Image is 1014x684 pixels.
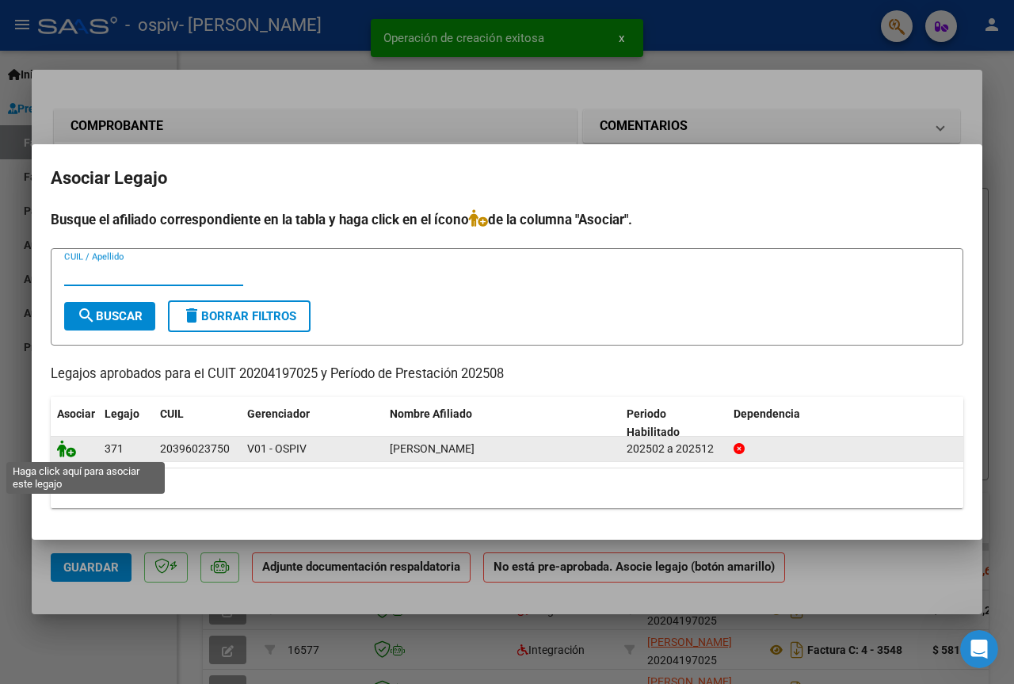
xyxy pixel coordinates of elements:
[51,468,963,508] div: 1 registros
[57,407,95,420] span: Asociar
[383,397,620,449] datatable-header-cell: Nombre Afiliado
[627,440,721,458] div: 202502 a 202512
[98,397,154,449] datatable-header-cell: Legajo
[154,397,241,449] datatable-header-cell: CUIL
[51,209,963,230] h4: Busque el afiliado correspondiente en la tabla y haga click en el ícono de la columna "Asociar".
[960,630,998,668] iframe: Intercom live chat
[51,365,963,384] p: Legajos aprobados para el CUIT 20204197025 y Período de Prestación 202508
[247,407,310,420] span: Gerenciador
[627,407,680,438] span: Periodo Habilitado
[160,407,184,420] span: CUIL
[160,440,230,458] div: 20396023750
[105,442,124,455] span: 371
[727,397,964,449] datatable-header-cell: Dependencia
[182,309,296,323] span: Borrar Filtros
[77,306,96,325] mat-icon: search
[247,442,307,455] span: V01 - OSPIV
[390,442,475,455] span: ECHEGARAY EMILIANO DARIO
[105,407,139,420] span: Legajo
[51,163,963,193] h2: Asociar Legajo
[734,407,800,420] span: Dependencia
[241,397,383,449] datatable-header-cell: Gerenciador
[390,407,472,420] span: Nombre Afiliado
[51,397,98,449] datatable-header-cell: Asociar
[620,397,727,449] datatable-header-cell: Periodo Habilitado
[77,309,143,323] span: Buscar
[168,300,311,332] button: Borrar Filtros
[64,302,155,331] button: Buscar
[182,306,201,325] mat-icon: delete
